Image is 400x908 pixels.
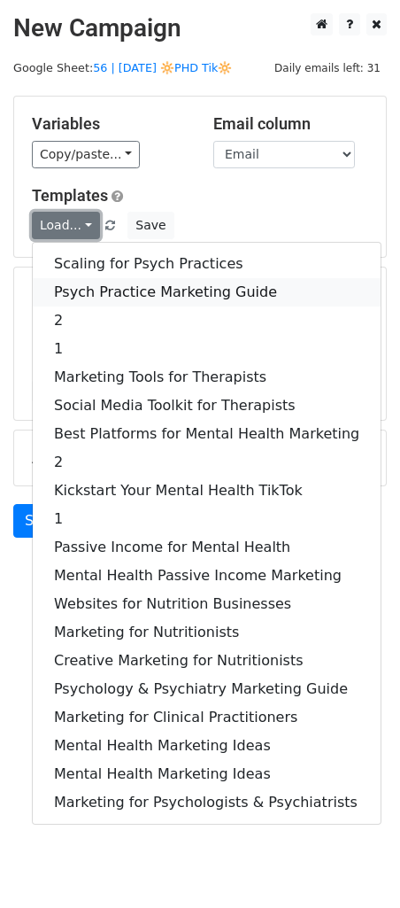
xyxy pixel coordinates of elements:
[33,732,381,760] a: Mental Health Marketing Ideas
[33,788,381,817] a: Marketing for Psychologists & Psychiatrists
[33,703,381,732] a: Marketing for Clinical Practitioners
[33,533,381,562] a: Passive Income for Mental Health
[33,590,381,618] a: Websites for Nutrition Businesses
[33,363,381,392] a: Marketing Tools for Therapists
[33,392,381,420] a: Social Media Toolkit for Therapists
[33,278,381,307] a: Psych Practice Marketing Guide
[32,141,140,168] a: Copy/paste...
[33,477,381,505] a: Kickstart Your Mental Health TikTok
[33,250,381,278] a: Scaling for Psych Practices
[33,335,381,363] a: 1
[32,114,187,134] h5: Variables
[13,504,72,538] a: Send
[312,823,400,908] iframe: Chat Widget
[127,212,173,239] button: Save
[13,61,232,74] small: Google Sheet:
[33,618,381,647] a: Marketing for Nutritionists
[33,562,381,590] a: Mental Health Passive Income Marketing
[13,13,387,43] h2: New Campaign
[268,58,387,78] span: Daily emails left: 31
[32,186,108,205] a: Templates
[33,448,381,477] a: 2
[213,114,368,134] h5: Email column
[33,647,381,675] a: Creative Marketing for Nutritionists
[33,760,381,788] a: Mental Health Marketing Ideas
[32,212,100,239] a: Load...
[33,307,381,335] a: 2
[33,420,381,448] a: Best Platforms for Mental Health Marketing
[33,675,381,703] a: Psychology & Psychiatry Marketing Guide
[268,61,387,74] a: Daily emails left: 31
[93,61,232,74] a: 56 | [DATE] 🔆PHD Tik🔆
[33,505,381,533] a: 1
